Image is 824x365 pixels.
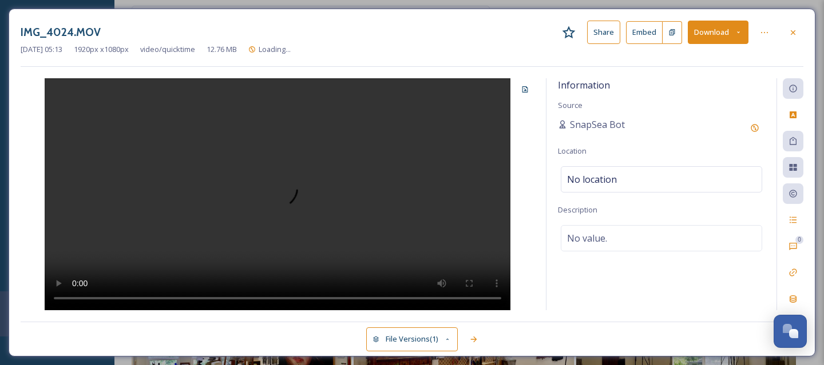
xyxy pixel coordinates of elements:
span: SnapSea Bot [570,118,625,131]
span: Description [558,204,597,215]
div: 0 [795,236,803,244]
span: Source [558,100,583,110]
span: No value. [567,231,607,245]
span: [DATE] 05:13 [21,44,62,55]
h3: IMG_4024.MOV [21,24,101,41]
span: Location [558,146,587,156]
button: File Versions(1) [366,327,458,351]
span: 12.76 MB [207,44,237,55]
span: video/quicktime [140,44,195,55]
button: Share [587,21,620,44]
span: 1920 px x 1080 px [74,44,129,55]
span: Loading... [259,44,291,54]
span: Information [558,79,610,91]
span: No location [567,173,617,186]
button: Open Chat [774,315,807,348]
button: Embed [626,21,663,44]
button: Download [688,21,748,44]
